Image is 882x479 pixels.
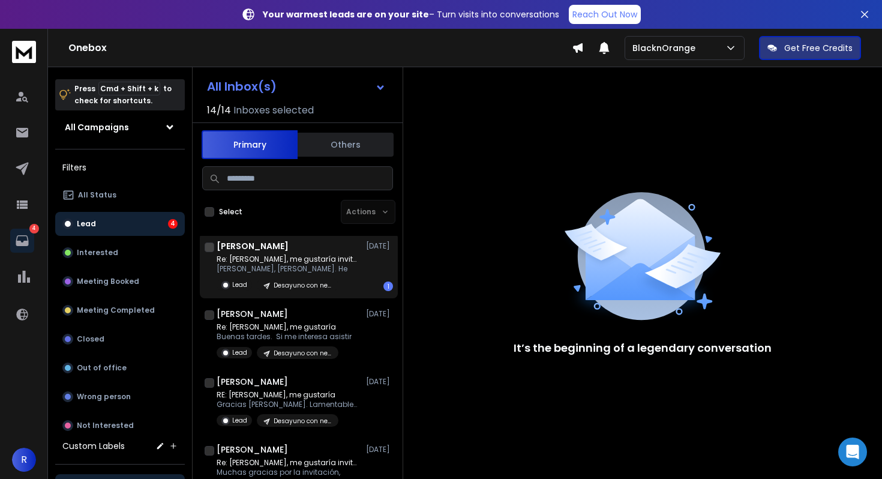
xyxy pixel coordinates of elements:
[77,306,155,315] p: Meeting Completed
[838,438,867,466] div: Open Intercom Messenger
[232,416,247,425] p: Lead
[10,229,34,253] a: 4
[55,159,185,176] h3: Filters
[55,356,185,380] button: Out of office
[383,282,393,291] div: 1
[217,468,361,477] p: Muchas gracias por la invitación,
[274,281,331,290] p: Desayuno con neivor
[569,5,641,24] a: Reach Out Now
[274,349,331,358] p: Desayuno con neivor
[98,82,160,95] span: Cmd + Shift + k
[77,421,134,430] p: Not Interested
[514,340,772,357] p: It’s the beginning of a legendary conversation
[366,445,393,454] p: [DATE]
[263,8,559,20] p: – Turn visits into conversations
[77,248,118,258] p: Interested
[219,207,242,217] label: Select
[366,241,393,251] p: [DATE]
[217,444,288,456] h1: [PERSON_NAME]
[197,74,395,98] button: All Inbox(s)
[217,390,361,400] p: RE: [PERSON_NAME], me gustaría
[217,322,352,332] p: Re: [PERSON_NAME], me gustaría
[78,190,116,200] p: All Status
[217,240,289,252] h1: [PERSON_NAME]
[263,8,429,20] strong: Your warmest leads are on your site
[207,80,277,92] h1: All Inbox(s)
[274,417,331,426] p: Desayuno con neivor
[784,42,853,54] p: Get Free Credits
[168,219,178,229] div: 4
[77,392,131,402] p: Wrong person
[55,414,185,438] button: Not Interested
[217,458,361,468] p: Re: [PERSON_NAME], me gustaría invitarte
[232,348,247,357] p: Lead
[65,121,129,133] h1: All Campaigns
[366,309,393,319] p: [DATE]
[217,308,288,320] h1: [PERSON_NAME]
[572,8,637,20] p: Reach Out Now
[632,42,700,54] p: BlacknOrange
[68,41,572,55] h1: Onebox
[74,83,172,107] p: Press to check for shortcuts.
[366,377,393,387] p: [DATE]
[77,334,104,344] p: Closed
[12,41,36,63] img: logo
[233,103,314,118] h3: Inboxes selected
[55,241,185,265] button: Interested
[77,277,139,286] p: Meeting Booked
[55,327,185,351] button: Closed
[29,224,39,233] p: 4
[55,298,185,322] button: Meeting Completed
[55,385,185,409] button: Wrong person
[217,264,361,274] p: [PERSON_NAME], [PERSON_NAME]. He
[12,448,36,472] button: R
[217,332,352,342] p: Buenas tardes. Si me interesa asistir
[298,131,394,158] button: Others
[77,219,96,229] p: Lead
[77,363,127,373] p: Out of office
[217,376,288,388] h1: [PERSON_NAME]
[217,400,361,409] p: Gracias [PERSON_NAME]. Lamentablemente mi agenda
[202,130,298,159] button: Primary
[62,440,125,452] h3: Custom Labels
[217,255,361,264] p: Re: [PERSON_NAME], me gustaría invitarte
[55,270,185,294] button: Meeting Booked
[207,103,231,118] span: 14 / 14
[759,36,861,60] button: Get Free Credits
[55,212,185,236] button: Lead4
[55,183,185,207] button: All Status
[232,280,247,289] p: Lead
[55,115,185,139] button: All Campaigns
